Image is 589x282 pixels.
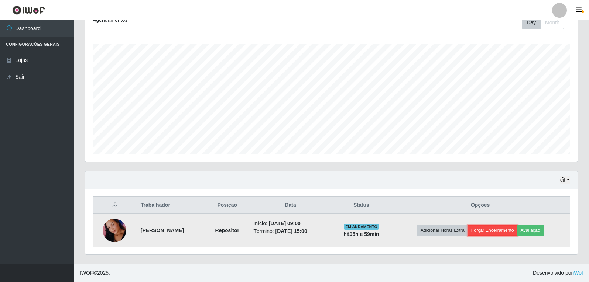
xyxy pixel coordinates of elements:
[205,197,249,214] th: Posição
[468,225,517,236] button: Forçar Encerramento
[80,269,110,277] span: © 2025 .
[80,270,93,276] span: IWOF
[391,197,570,214] th: Opções
[417,225,468,236] button: Adicionar Horas Extra
[141,227,184,233] strong: [PERSON_NAME]
[522,16,570,29] div: Toolbar with button groups
[573,270,583,276] a: iWof
[522,16,541,29] button: Day
[103,205,126,256] img: 1758033216374.jpeg
[533,269,583,277] span: Desenvolvido por
[275,228,307,234] time: [DATE] 15:00
[269,220,301,226] time: [DATE] 09:00
[12,6,45,15] img: CoreUI Logo
[136,197,205,214] th: Trabalhador
[540,16,564,29] button: Month
[517,225,544,236] button: Avaliação
[253,220,327,227] li: Início:
[253,227,327,235] li: Término:
[332,197,391,214] th: Status
[249,197,332,214] th: Data
[522,16,564,29] div: First group
[215,227,239,233] strong: Repositor
[343,231,379,237] strong: há 05 h e 59 min
[344,224,379,230] span: EM ANDAMENTO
